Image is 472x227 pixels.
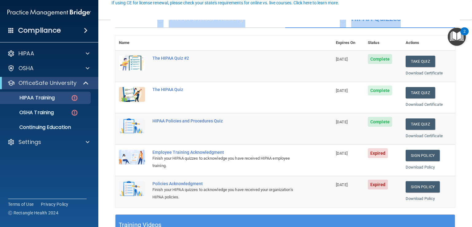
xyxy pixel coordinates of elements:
div: HIPAA Policies and Procedures Quiz [152,118,301,123]
img: danger-circle.6113f641.png [71,109,78,117]
button: Take Quiz [406,118,435,130]
a: HIPAA [7,50,89,57]
button: Take Quiz [406,56,435,67]
div: 2 [463,31,466,39]
span: Expired [368,148,388,158]
span: [DATE] [336,151,348,156]
th: Status [364,35,402,50]
th: Actions [402,35,455,50]
p: HIPAA [18,50,34,57]
span: Complete [368,54,392,64]
span: Expired [368,180,388,189]
th: Expires On [332,35,364,50]
img: danger-circle.6113f641.png [71,94,78,102]
a: Sign Policy [406,181,440,193]
span: [DATE] [336,88,348,93]
span: ✓ [340,14,346,23]
div: The HIPAA Quiz #2 [152,56,301,61]
a: Download Policy [406,196,435,201]
div: Employee Training Acknowledgment [152,150,301,155]
div: Finish your HIPAA quizzes to acknowledge you have received your organization’s HIPAA policies. [152,186,301,201]
a: Terms of Use [8,201,33,207]
div: Policies Acknowledgment [152,181,301,186]
span: ✓ [157,14,164,23]
a: Settings [7,138,89,146]
th: Name [115,35,149,50]
p: OfficeSafe University [18,79,77,87]
div: The HIPAA Quiz [152,87,301,92]
span: [DATE] [336,182,348,187]
a: Sign Policy [406,150,440,161]
h4: Compliance [18,26,61,35]
img: PMB logo [7,6,91,19]
p: OSHA [18,65,34,72]
a: Privacy Policy [41,201,69,207]
div: Finish your HIPAA quizzes to acknowledge you have received HIPAA employee training. [152,155,301,169]
span: Ⓒ Rectangle Health 2024 [8,210,58,216]
span: [DATE] [336,120,348,124]
div: If using CE for license renewal, please check your state's requirements for online vs. live cours... [112,1,339,5]
span: Complete [368,117,392,127]
a: Download Certificate [406,102,443,107]
p: HIPAA Training [4,95,55,101]
a: Download Certificate [406,133,443,138]
span: Complete [368,86,392,95]
a: OfficeSafe University [7,79,89,87]
button: Open Resource Center, 2 new notifications [448,28,466,46]
p: Settings [18,138,41,146]
a: OSHA [7,65,89,72]
a: Download Certificate [406,71,443,75]
a: Download Policy [406,165,435,169]
p: Continuing Education [4,124,88,130]
button: Take Quiz [406,87,435,98]
p: OSHA Training [4,110,54,116]
span: [DATE] [336,57,348,62]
